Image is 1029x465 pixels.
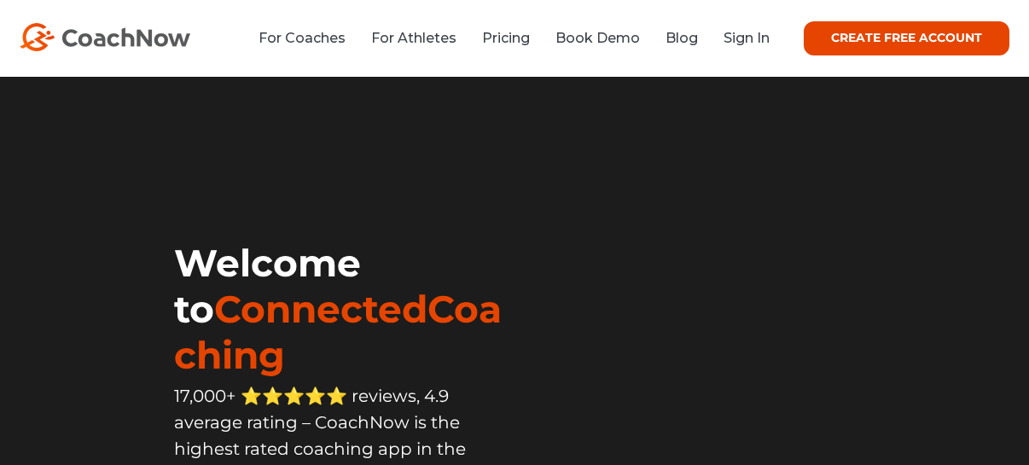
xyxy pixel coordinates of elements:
a: CREATE FREE ACCOUNT [804,21,1009,55]
a: Book Demo [555,30,640,46]
a: Sign In [724,30,770,46]
a: Blog [666,30,698,46]
span: ConnectedCoaching [174,286,502,378]
a: Pricing [482,30,530,46]
h1: Welcome to [174,240,514,378]
img: CoachNow Logo [20,23,190,51]
a: For Athletes [371,30,456,46]
a: For Coaches [259,30,346,46]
